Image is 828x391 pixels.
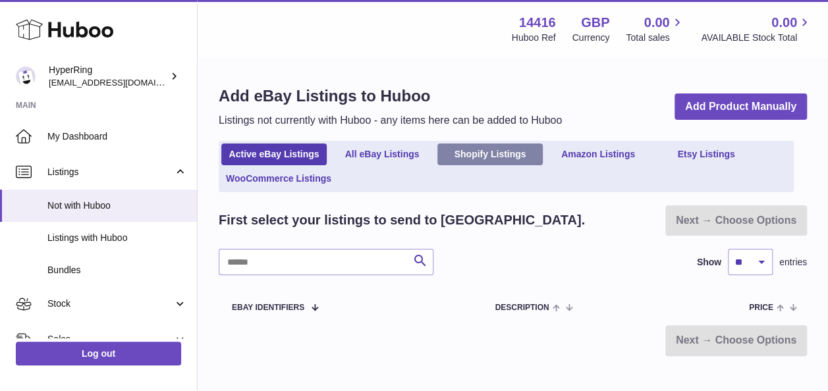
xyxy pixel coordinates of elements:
span: eBay Identifiers [232,303,304,312]
a: Etsy Listings [653,143,759,165]
strong: GBP [581,14,609,32]
span: 0.00 [771,14,797,32]
div: Currency [572,32,610,44]
span: Listings [47,166,173,178]
span: Sales [47,333,173,346]
a: Amazon Listings [545,143,651,165]
span: Description [495,303,549,312]
span: Listings with Huboo [47,232,187,244]
span: Bundles [47,264,187,276]
span: 0.00 [644,14,670,32]
h1: Add eBay Listings to Huboo [219,86,562,107]
img: internalAdmin-14416@internal.huboo.com [16,66,36,86]
a: WooCommerce Listings [221,168,336,190]
a: Shopify Listings [437,143,543,165]
a: Active eBay Listings [221,143,327,165]
span: AVAILABLE Stock Total [701,32,812,44]
a: Add Product Manually [675,93,807,120]
p: Listings not currently with Huboo - any items here can be added to Huboo [219,113,562,128]
div: Huboo Ref [512,32,556,44]
span: Not with Huboo [47,199,187,212]
span: Total sales [626,32,684,44]
a: 0.00 AVAILABLE Stock Total [701,14,812,44]
a: Log out [16,342,181,365]
a: All eBay Listings [329,143,435,165]
label: Show [697,256,721,269]
span: My Dashboard [47,130,187,143]
span: Stock [47,298,173,310]
div: HyperRing [49,64,167,89]
a: 0.00 Total sales [626,14,684,44]
span: [EMAIL_ADDRESS][DOMAIN_NAME] [49,77,194,88]
span: Price [749,303,773,312]
strong: 14416 [519,14,556,32]
span: entries [779,256,807,269]
h2: First select your listings to send to [GEOGRAPHIC_DATA]. [219,211,585,229]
